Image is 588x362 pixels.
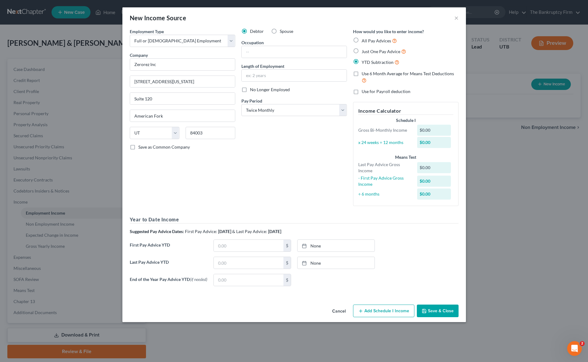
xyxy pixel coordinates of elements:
span: Save as Common Company [138,144,190,150]
label: Length of Employment [241,63,284,69]
div: Schedule I [358,117,453,123]
div: $ [283,274,291,286]
span: Employment Type [130,29,164,34]
input: Search company by name... [130,58,235,71]
span: (if needed) [190,277,207,282]
label: End of the Year Pay Advice YTD [127,274,210,291]
strong: [DATE] [218,229,231,234]
button: Cancel [327,305,351,317]
a: None [298,240,375,251]
span: Pay Period [241,98,262,103]
a: None [298,257,375,269]
span: Spouse [280,29,293,34]
div: ÷ 6 months [355,191,414,197]
div: $0.00 [417,137,451,148]
div: Last Pay Advice Gross Income [355,162,414,174]
span: No Longer Employed [250,87,290,92]
div: $0.00 [417,162,451,173]
span: Use for Payroll deduction [362,89,410,94]
div: $0.00 [417,125,451,136]
div: x 24 weeks ÷ 12 months [355,139,414,146]
input: ex: 2 years [242,70,347,81]
span: Use 6 Month Average for Means Test Deductions [362,71,454,76]
strong: [DATE] [268,229,281,234]
strong: Suggested Pay Advice Dates: [130,229,184,234]
h5: Income Calculator [358,107,453,115]
div: New Income Source [130,14,186,22]
span: & Last Pay Advice: [232,229,267,234]
iframe: Intercom live chat [567,341,582,356]
input: Enter address... [130,76,235,88]
div: Gross Bi-Monthly Income [355,127,414,133]
div: - First Pay Advice Gross Income [355,175,414,187]
label: First Pay Advice YTD [127,239,210,257]
div: $0.00 [417,176,451,187]
div: $0.00 [417,189,451,200]
span: First Pay Advice: [185,229,217,234]
input: Enter zip... [186,127,235,139]
button: Save & Close [417,305,459,317]
span: Just One Pay Advice [362,49,400,54]
button: × [454,14,459,21]
input: 0.00 [214,274,283,286]
input: Unit, Suite, etc... [130,93,235,104]
div: $ [283,240,291,251]
span: 2 [580,341,585,346]
input: 0.00 [214,240,283,251]
span: Company [130,53,148,58]
div: Means Test [358,154,453,160]
input: Enter city... [130,110,235,122]
button: Add Schedule I Income [353,305,414,317]
span: All Pay Advices [362,38,391,43]
label: Last Pay Advice YTD [127,257,210,274]
label: Occupation [241,39,264,46]
input: 0.00 [214,257,283,269]
input: -- [242,46,347,58]
span: YTD Subtraction [362,60,394,65]
h5: Year to Date Income [130,216,459,224]
label: How would you like to enter income? [353,28,424,35]
div: $ [283,257,291,269]
span: Debtor [250,29,264,34]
